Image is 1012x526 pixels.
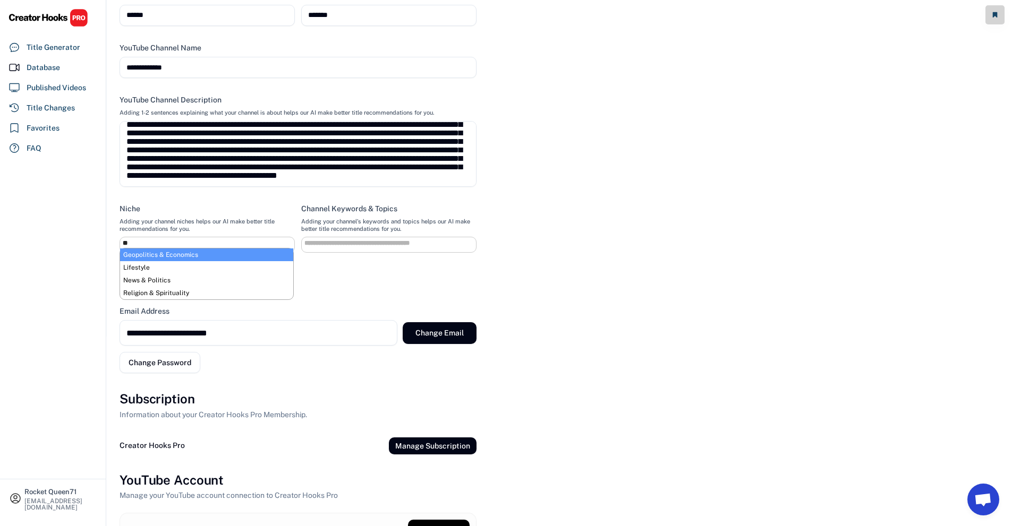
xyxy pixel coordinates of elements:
[389,437,477,454] button: Manage Subscription
[120,490,338,501] div: Manage your YouTube account connection to Creator Hooks Pro
[120,471,224,489] h3: YouTube Account
[120,204,140,213] div: Niche
[27,123,59,134] div: Favorites
[120,248,293,261] li: Geopolitics & Economics
[27,143,41,154] div: FAQ
[27,62,60,73] div: Database
[27,42,80,53] div: Title Generator
[24,488,97,495] div: Rocket Queen71
[403,322,477,344] button: Change Email
[301,204,397,213] div: Channel Keywords & Topics
[120,352,200,373] button: Change Password
[120,274,293,287] li: News & Politics
[120,287,293,299] li: Religion & Spirituality
[120,261,293,274] li: Lifestyle
[8,8,88,27] img: CHPRO%20Logo.svg
[120,440,185,451] div: Creator Hooks Pro
[27,102,75,114] div: Title Changes
[120,218,295,233] div: Adding your channel niches helps our AI make better title recommendations for you.
[120,409,307,420] div: Information about your Creator Hooks Pro Membership.
[301,218,477,233] div: Adding your channel's keywords and topics helps our AI make better title recommendations for you.
[120,390,195,408] h3: Subscription
[967,484,999,515] a: Open chat
[27,82,86,93] div: Published Videos
[24,498,97,511] div: [EMAIL_ADDRESS][DOMAIN_NAME]
[120,306,169,316] div: Email Address
[120,109,434,116] div: Adding 1-2 sentences explaining what your channel is about helps our AI make better title recomme...
[120,43,201,53] div: YouTube Channel Name
[120,95,222,105] div: YouTube Channel Description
